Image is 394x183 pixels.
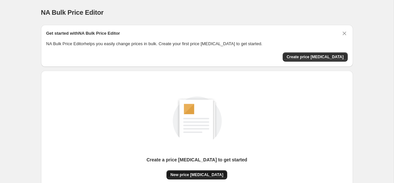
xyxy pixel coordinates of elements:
[170,172,223,177] span: New price [MEDICAL_DATA]
[166,170,227,179] button: New price [MEDICAL_DATA]
[46,30,120,37] h2: Get started with NA Bulk Price Editor
[46,41,348,47] p: NA Bulk Price Editor helps you easily change prices in bulk. Create your first price [MEDICAL_DAT...
[283,52,348,62] button: Create price change job
[41,9,104,16] span: NA Bulk Price Editor
[146,156,247,163] p: Create a price [MEDICAL_DATA] to get started
[341,30,348,37] button: Dismiss card
[287,54,344,60] span: Create price [MEDICAL_DATA]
